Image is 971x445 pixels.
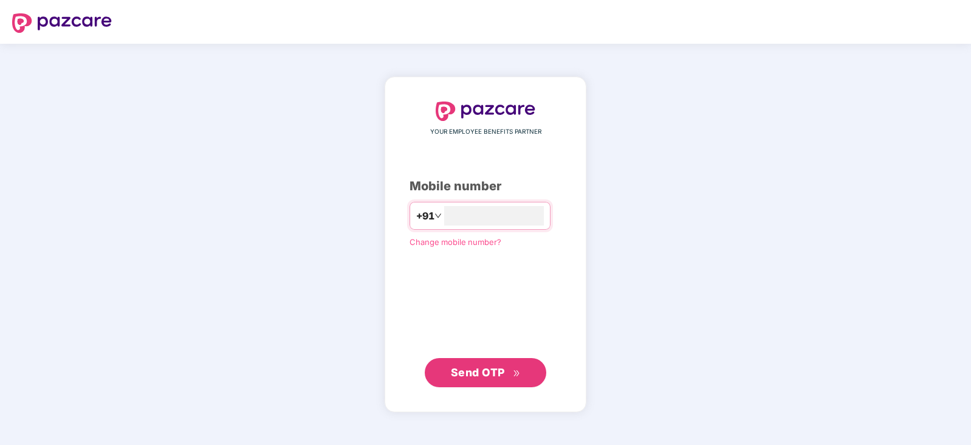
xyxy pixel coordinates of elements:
[434,212,442,219] span: down
[425,358,546,387] button: Send OTPdouble-right
[451,366,505,379] span: Send OTP
[513,370,521,378] span: double-right
[410,237,501,247] a: Change mobile number?
[430,127,541,137] span: YOUR EMPLOYEE BENEFITS PARTNER
[416,209,434,224] span: +91
[410,177,561,196] div: Mobile number
[12,13,112,33] img: logo
[436,102,535,121] img: logo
